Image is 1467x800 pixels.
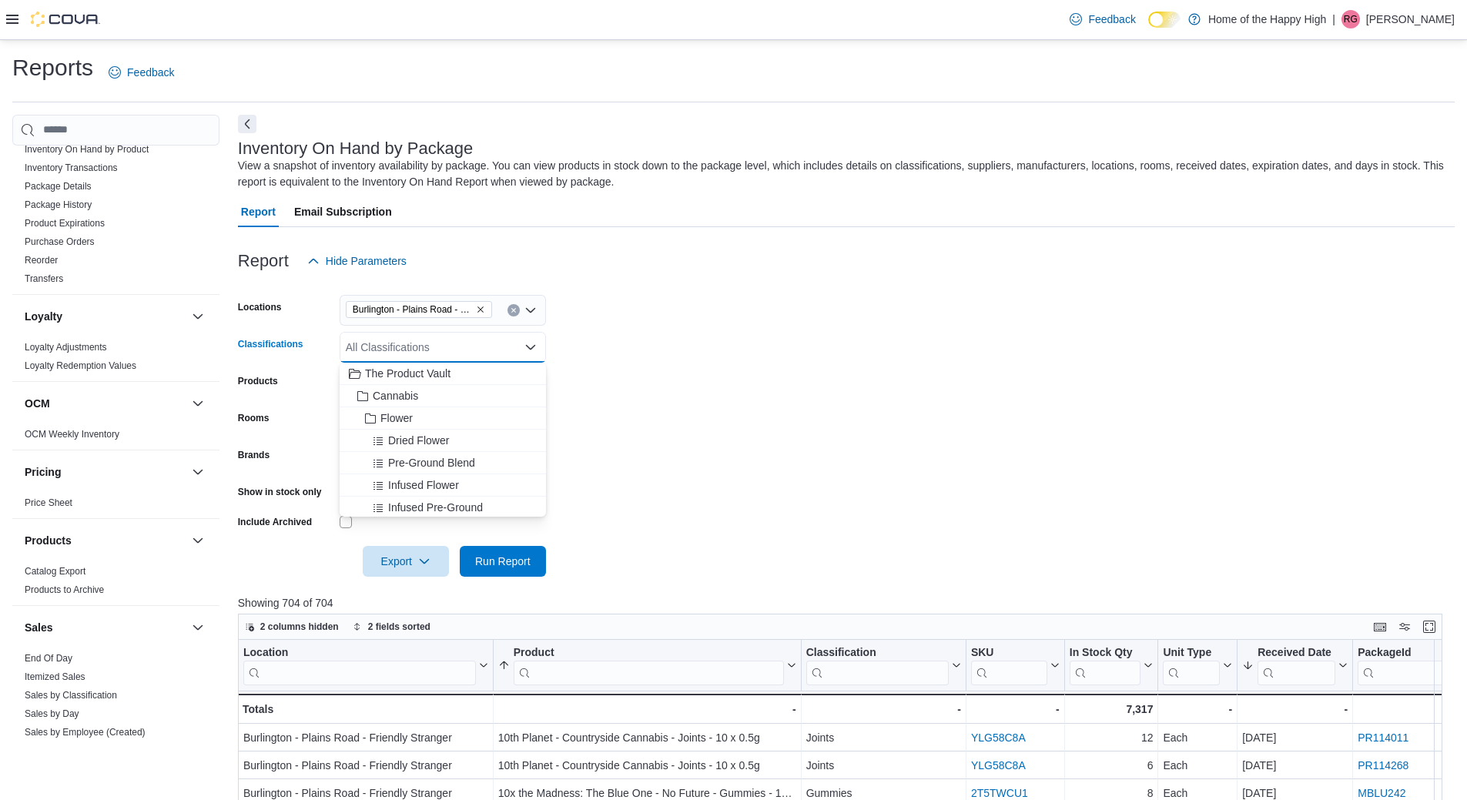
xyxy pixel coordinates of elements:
[476,305,485,314] button: Remove Burlington - Plains Road - Friendly Stranger from selection in this group
[238,139,474,158] h3: Inventory On Hand by Package
[971,646,1047,661] div: SKU
[353,302,473,317] span: Burlington - Plains Road - Friendly Stranger
[102,57,180,88] a: Feedback
[475,554,531,569] span: Run Report
[301,246,413,276] button: Hide Parameters
[243,646,476,661] div: Location
[238,252,289,270] h3: Report
[340,407,546,430] button: Flower
[238,595,1455,611] p: Showing 704 of 704
[372,546,440,577] span: Export
[380,410,413,426] span: Flower
[25,497,72,509] span: Price Sheet
[524,304,537,316] button: Open list of options
[25,360,136,372] span: Loyalty Redemption Values
[238,338,303,350] label: Classifications
[260,621,339,633] span: 2 columns hidden
[25,162,118,173] a: Inventory Transactions
[12,494,219,518] div: Pricing
[971,646,1060,685] button: SKU
[25,620,53,635] h3: Sales
[373,388,418,403] span: Cannabis
[340,363,546,385] button: The Product Vault
[25,671,85,683] span: Itemized Sales
[25,726,146,738] span: Sales by Employee (Created)
[971,759,1026,772] a: YLG58C8A
[189,618,207,637] button: Sales
[971,646,1047,685] div: SKU URL
[25,584,104,596] span: Products to Archive
[497,646,795,685] button: Product
[25,745,151,757] span: Sales by Employee (Tendered)
[25,199,92,211] span: Package History
[238,449,270,461] label: Brands
[238,486,322,498] label: Show in stock only
[806,646,948,661] div: Classification
[513,646,783,661] div: Product
[238,516,312,528] label: Include Archived
[1420,618,1439,636] button: Enter fullscreen
[806,646,948,685] div: Classification
[25,464,61,480] h3: Pricing
[25,181,92,192] a: Package Details
[1070,728,1154,747] div: 12
[1163,700,1232,718] div: -
[189,394,207,413] button: OCM
[25,396,186,411] button: OCM
[243,646,488,685] button: Location
[12,425,219,450] div: OCM
[25,254,58,266] span: Reorder
[25,144,149,155] a: Inventory On Hand by Product
[368,621,430,633] span: 2 fields sorted
[1258,646,1335,661] div: Received Date
[189,307,207,326] button: Loyalty
[12,66,219,294] div: Inventory
[189,463,207,481] button: Pricing
[365,366,450,381] span: The Product Vault
[1242,646,1348,685] button: Received Date
[971,731,1026,744] a: YLG58C8A
[25,143,149,156] span: Inventory On Hand by Product
[388,455,475,470] span: Pre-Ground Blend
[25,708,79,720] span: Sales by Day
[1070,646,1141,661] div: In Stock Qty
[388,477,459,493] span: Infused Flower
[497,700,795,718] div: -
[25,584,104,595] a: Products to Archive
[25,236,95,247] a: Purchase Orders
[25,360,136,371] a: Loyalty Redemption Values
[388,500,483,515] span: Infused Pre-Ground
[25,218,105,229] a: Product Expirations
[513,646,783,685] div: Product
[1163,646,1220,685] div: Unit Type
[25,708,79,719] a: Sales by Day
[243,646,476,685] div: Location
[25,236,95,248] span: Purchase Orders
[127,65,174,80] span: Feedback
[1242,756,1348,775] div: [DATE]
[1070,756,1154,775] div: 6
[25,162,118,174] span: Inventory Transactions
[1358,759,1408,772] a: PR114268
[25,652,72,664] span: End Of Day
[363,546,449,577] button: Export
[25,653,72,664] a: End Of Day
[507,304,520,316] button: Clear input
[238,301,282,313] label: Locations
[239,618,345,636] button: 2 columns hidden
[524,341,537,353] button: Close list of options
[12,52,93,83] h1: Reports
[1208,10,1326,28] p: Home of the Happy High
[1163,756,1232,775] div: Each
[25,497,72,508] a: Price Sheet
[25,341,107,353] span: Loyalty Adjustments
[25,309,186,324] button: Loyalty
[347,618,437,636] button: 2 fields sorted
[243,728,488,747] div: Burlington - Plains Road - Friendly Stranger
[25,620,186,635] button: Sales
[25,429,119,440] a: OCM Weekly Inventory
[241,196,276,227] span: Report
[25,428,119,440] span: OCM Weekly Inventory
[243,756,488,775] div: Burlington - Plains Road - Friendly Stranger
